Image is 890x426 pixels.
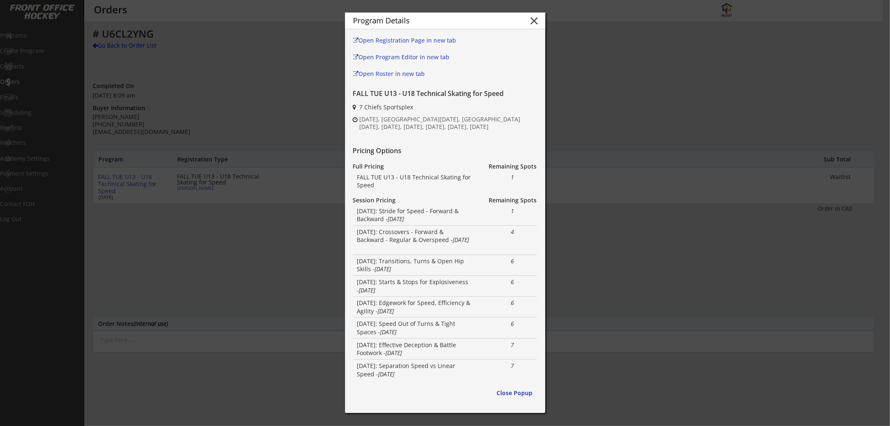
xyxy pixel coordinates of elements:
[357,257,472,273] div: [DATE]: Transitions, Turns & Open Hip Skills -
[353,89,536,98] div: FALL TUE U13 - U18 Technical Skating for Speed
[353,52,463,64] a: Open Program Editor in new tab
[488,362,537,370] div: 7
[353,68,463,81] a: Open Roster in new tab
[357,278,472,294] div: [DATE]: Starts & Stops for Explosiveness -
[357,320,472,336] div: [DATE]: Speed Out of Turns & Tight Spaces -
[488,173,537,181] div: 1
[488,228,537,236] div: 4
[357,341,472,357] div: [DATE]: Effective Deception & Battle Footwork -
[488,299,537,307] div: 6
[353,196,401,204] div: Session Pricing
[353,38,463,43] div: Open Registration Page in new tab
[453,236,469,244] em: [DATE]
[357,299,472,315] div: [DATE]: Edgework for Speed, Efficiency & Agility -
[378,370,395,378] em: [DATE]
[488,278,537,286] div: 6
[381,328,397,336] em: [DATE]
[353,71,463,77] div: Open Roster in new tab
[488,196,537,204] div: Remaining Spots
[360,116,537,131] div: [DATE], [GEOGRAPHIC_DATA][DATE], [GEOGRAPHIC_DATA][DATE], [DATE], [DATE], [DATE], [DATE], [DATE]
[359,286,376,294] em: [DATE]
[375,265,391,273] em: [DATE]
[493,385,537,401] button: Close Popup
[357,362,472,378] div: [DATE]: Separation Speed vs Linear Speed -
[528,15,541,27] button: close
[357,228,472,244] div: [DATE]: Crossovers - Forward & Backward - Regular & Overspeed -
[357,207,472,223] div: [DATE]: Stride for Speed - Forward & Backward -
[357,173,472,189] div: FALL TUE U13 - U18 Technical Skating for Speed
[388,215,404,223] em: [DATE]
[378,307,394,315] em: [DATE]
[488,320,537,328] div: 6
[386,349,402,357] em: [DATE]
[353,35,463,48] a: Open Registration Page in new tab
[353,162,390,171] div: Full Pricing
[353,16,518,25] div: Program Details
[488,257,537,265] div: 6
[488,207,537,215] div: 1
[488,162,537,171] div: Remaining Spots
[488,341,537,349] div: 7
[353,146,536,155] div: Pricing Options
[353,54,463,60] div: Open Program Editor in new tab
[360,103,536,111] div: 7 Chiefs Sportsplex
